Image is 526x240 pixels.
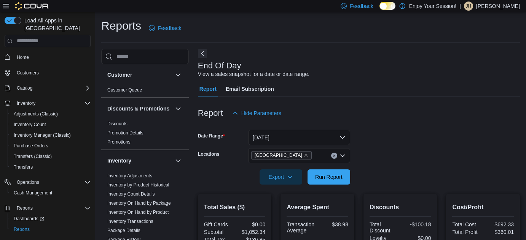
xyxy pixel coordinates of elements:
div: $1,052.34 [236,229,266,235]
span: Run Report [315,173,343,181]
h2: Total Sales ($) [204,203,266,212]
h3: Discounts & Promotions [107,105,169,112]
a: Transfers [11,163,36,172]
div: Total Cost [452,221,481,227]
span: Reports [14,204,91,213]
span: Cash Management [14,190,52,196]
span: Inventory Manager (Classic) [11,131,91,140]
button: Operations [14,178,42,187]
a: Promotion Details [107,130,143,136]
p: | [459,2,461,11]
button: Customers [2,67,94,78]
a: Discounts [107,121,128,126]
a: Inventory Transactions [107,219,153,224]
span: Inventory On Hand by Package [107,200,171,206]
a: Purchase Orders [11,141,51,150]
span: Inventory Manager (Classic) [14,132,71,138]
button: Inventory [2,98,94,109]
button: Adjustments (Classic) [8,109,94,119]
span: Report [199,81,217,96]
button: Inventory Manager (Classic) [8,130,94,141]
span: Dashboards [14,216,44,222]
a: Customer Queue [107,87,142,93]
span: Inventory On Hand by Product [107,209,169,215]
a: Inventory Count Details [107,191,155,197]
button: Catalog [14,84,35,93]
span: Inventory Count [14,122,46,128]
span: Promotion Details [107,130,143,136]
a: Reports [11,225,33,234]
span: Customers [17,70,39,76]
button: Operations [2,177,94,188]
div: Gift Cards [204,221,233,227]
a: Dashboards [11,214,47,223]
span: Promotions [107,139,131,145]
span: Reports [14,226,30,232]
a: Dashboards [8,213,94,224]
span: Transfers (Classic) [11,152,91,161]
span: Purchase Orders [14,143,48,149]
a: Inventory Manager (Classic) [11,131,74,140]
div: Transaction Average [287,221,316,234]
button: Customer [174,70,183,79]
h3: Report [198,109,223,118]
h3: Customer [107,71,132,79]
div: View a sales snapshot for a date or date range. [198,70,309,78]
span: Inventory [14,99,91,108]
button: Inventory [107,157,172,164]
span: [GEOGRAPHIC_DATA] [255,152,302,159]
button: Discounts & Promotions [174,104,183,113]
a: Transfers (Classic) [11,152,55,161]
span: Customer Queue [107,87,142,93]
button: Customer [107,71,172,79]
span: Home [14,52,91,62]
span: Feedback [350,2,373,10]
span: Operations [17,179,39,185]
span: Inventory Transactions [107,218,153,224]
button: Reports [2,203,94,213]
button: Transfers (Classic) [8,151,94,162]
span: Adjustments (Classic) [14,111,58,117]
button: Inventory Count [8,119,94,130]
h2: Average Spent [287,203,348,212]
span: Reports [11,225,91,234]
button: Reports [8,224,94,235]
button: Run Report [308,169,350,185]
div: -$100.18 [402,221,431,227]
a: Package Details [107,228,140,233]
a: Promotions [107,139,131,145]
button: Export [260,169,302,185]
div: $38.98 [319,221,348,227]
button: Next [198,49,207,58]
a: Inventory Count [11,120,49,129]
a: Home [14,53,32,62]
a: Inventory Adjustments [107,173,152,178]
button: Reports [14,204,36,213]
button: Open list of options [340,153,346,159]
button: Discounts & Promotions [107,105,172,112]
div: Total Discount [370,221,399,234]
div: Discounts & Promotions [101,119,189,150]
span: Transfers [14,164,33,170]
input: Dark Mode [379,2,395,10]
span: Transfers [11,163,91,172]
div: Justin Hutchings [464,2,473,11]
div: $692.33 [485,221,514,227]
span: Export [264,169,298,185]
label: Locations [198,151,220,157]
p: Enjoy Your Session! [409,2,457,11]
button: Inventory [174,156,183,165]
span: JH [466,2,472,11]
span: Operations [14,178,91,187]
button: Cash Management [8,188,94,198]
div: Customer [101,85,189,98]
label: Date Range [198,133,225,139]
h3: End Of Day [198,61,241,70]
span: Email Subscription [226,81,274,96]
button: Catalog [2,83,94,93]
span: Catalog [14,84,91,93]
div: $0.00 [236,221,266,227]
a: Inventory On Hand by Package [107,201,171,206]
